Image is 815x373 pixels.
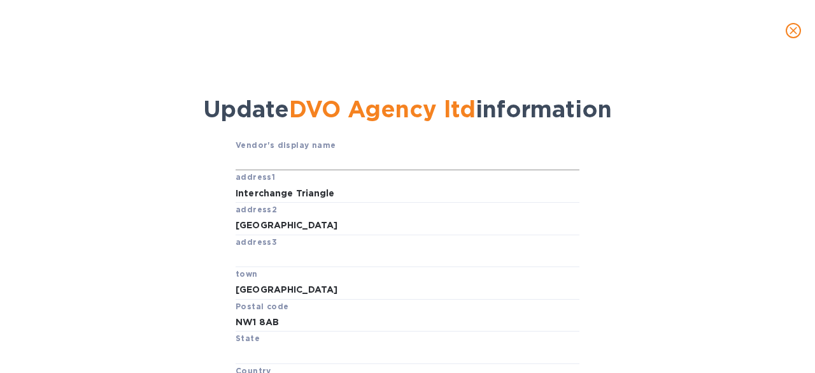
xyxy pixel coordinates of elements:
b: Postal code [236,302,288,311]
b: address3 [236,237,277,247]
button: close [778,15,809,46]
b: address1 [236,172,275,182]
b: Vendor's display name [236,140,336,150]
b: address2 [236,205,277,214]
span: DVO Agency ltd [289,95,476,123]
span: Update information [203,95,612,123]
b: town [236,269,258,279]
b: State [236,333,260,343]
